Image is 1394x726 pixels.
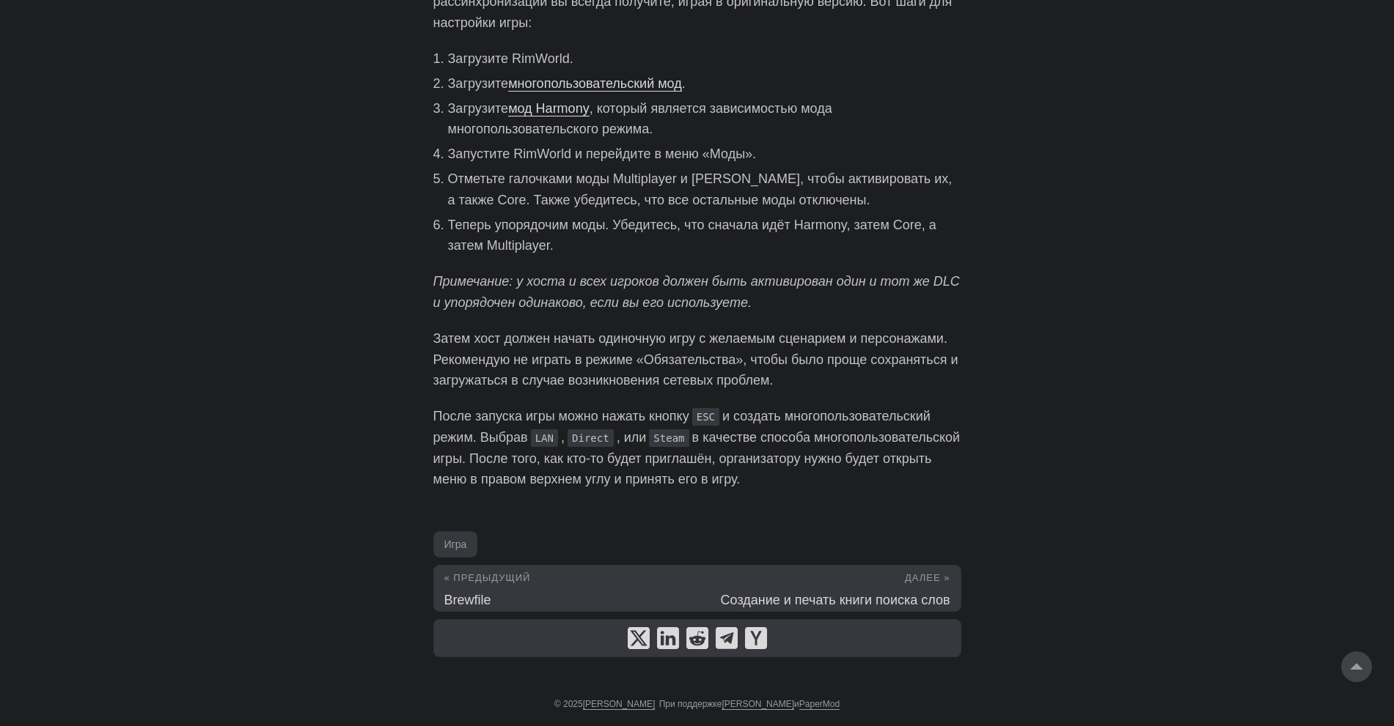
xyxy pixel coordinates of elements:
font: « Предыдущий [444,572,531,583]
a: Поделиться Как играть в многопользовательский кооператив RimWorld на ycombinator [745,627,767,649]
a: Поделиться Как играть в многопользовательский кооператив RimWorld на X [628,627,650,649]
a: Игра [433,531,478,558]
font: и создать многопользовательский режим. Выбрав [433,409,931,445]
font: Brewfile [444,593,491,607]
a: Поделиться на Reddit: Как играть в многопользовательский кооператив RimWorld [686,627,708,649]
a: [PERSON_NAME] [583,699,656,710]
a: PaperMod [799,699,840,710]
font: Затем хост должен начать одиночную игру с желаемым сценарием и персонажами. Рекомендую не играть ... [433,331,958,388]
font: , или [617,430,647,445]
a: мод Harmony [508,101,590,116]
font: Далее » [905,572,950,583]
a: Далее » Создание и печать книги поиска слов [697,566,961,611]
code: LAN [531,429,558,447]
a: перейти наверх [1341,651,1372,682]
font: Создание и печать книги поиска слов [721,593,950,607]
font: После запуска игры можно нажать кнопку [433,409,689,423]
font: Примечание: у хоста и всех игроков должен быть активирован один и тот же DLC и упорядочен одинако... [433,274,960,310]
a: многопользовательский мод [508,76,682,91]
a: Поделитесь на LinkedIn, как играть в многопользовательский кооператив RimWorld [657,627,679,649]
a: « Предыдущий Brewfile [434,566,697,611]
font: и [794,699,799,709]
font: Теперь упорядочим моды. Убедитесь, что сначала идёт Harmony, затем Core, а затем Multiplayer. [448,218,936,253]
font: . [682,76,686,91]
code: ESC [692,408,719,426]
font: При поддержке [659,699,722,709]
font: © 2025 [554,699,583,709]
font: Загрузите RimWorld. [448,51,573,66]
a: Поделиться в Telegram: Как играть в многопользовательский кооператив RimWorld [716,627,738,649]
font: Игра [444,538,467,550]
font: Запустите RimWorld и перейдите в меню «Моды». [448,147,757,161]
code: Direct [568,429,614,447]
a: [PERSON_NAME] [722,699,794,710]
code: Steam [649,429,689,447]
font: в качестве способа многопользовательской игры. После того, как кто-то будет приглашён, организато... [433,430,961,487]
font: , [561,430,565,445]
font: Загрузите [448,76,509,91]
font: Отметьте галочками моды Multiplayer и [PERSON_NAME], чтобы активировать их, а также Core. Также у... [448,171,953,207]
font: , который является зависимостью мода многопользовательского режима. [448,101,832,137]
font: Загрузите [448,101,509,116]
